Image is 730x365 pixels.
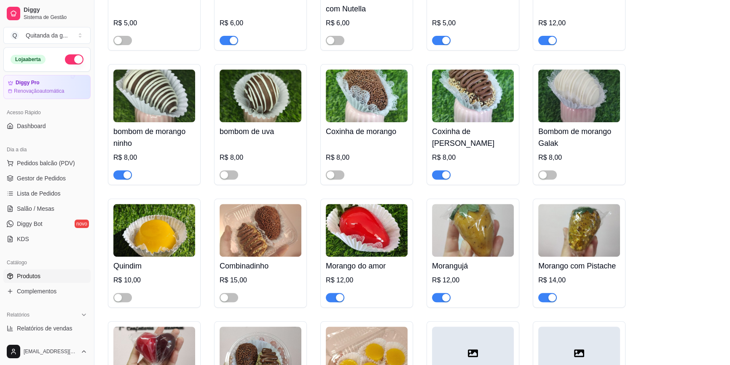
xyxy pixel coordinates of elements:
a: Gestor de Pedidos [3,172,91,185]
div: R$ 6,00 [326,18,408,28]
div: R$ 12,00 [538,18,620,28]
div: R$ 15,00 [220,275,301,285]
div: R$ 6,00 [220,18,301,28]
h4: Combinadinho [220,260,301,272]
a: Salão / Mesas [3,202,91,215]
span: Relatórios [7,311,30,318]
span: Dashboard [17,122,46,130]
div: Quitanda da g ... [26,31,68,40]
span: Lista de Pedidos [17,189,61,198]
img: product-image [326,204,408,257]
h4: bombom de morango ninho [113,126,195,149]
img: product-image [220,204,301,257]
img: product-image [113,204,195,257]
button: [EMAIL_ADDRESS][DOMAIN_NAME] [3,341,91,362]
span: Diggy [24,6,87,14]
h4: Coxinha de [PERSON_NAME] [432,126,514,149]
h4: bombom de uva [220,126,301,137]
span: [EMAIL_ADDRESS][DOMAIN_NAME] [24,348,77,355]
span: Complementos [17,287,56,295]
h4: Quindim [113,260,195,272]
a: Diggy Botnovo [3,217,91,231]
span: Produtos [17,272,40,280]
article: Renovação automática [14,88,64,94]
span: Relatórios de vendas [17,324,72,333]
a: Lista de Pedidos [3,187,91,200]
img: product-image [326,70,408,122]
div: R$ 12,00 [432,275,514,285]
a: Relatório de clientes [3,337,91,350]
img: product-image [432,70,514,122]
div: R$ 5,00 [432,18,514,28]
a: Complementos [3,284,91,298]
img: product-image [538,204,620,257]
div: R$ 8,00 [113,153,195,163]
div: R$ 8,00 [326,153,408,163]
div: R$ 8,00 [432,153,514,163]
div: R$ 10,00 [113,275,195,285]
img: product-image [432,204,514,257]
a: DiggySistema de Gestão [3,3,91,24]
span: KDS [17,235,29,243]
div: R$ 12,00 [326,275,408,285]
img: product-image [113,70,195,122]
button: Alterar Status [65,54,83,64]
span: Q [11,31,19,40]
div: Catálogo [3,256,91,269]
button: Select a team [3,27,91,44]
a: Dashboard [3,119,91,133]
h4: Morango com Pistache [538,260,620,272]
div: Acesso Rápido [3,106,91,119]
div: Dia a dia [3,143,91,156]
h4: Morango do amor [326,260,408,272]
img: product-image [538,70,620,122]
div: R$ 8,00 [538,153,620,163]
h4: Coxinha de morango [326,126,408,137]
a: Produtos [3,269,91,283]
a: Diggy ProRenovaçãoautomática [3,75,91,99]
span: Pedidos balcão (PDV) [17,159,75,167]
div: Loja aberta [11,55,46,64]
span: Diggy Bot [17,220,43,228]
button: Pedidos balcão (PDV) [3,156,91,170]
div: R$ 5,00 [113,18,195,28]
h4: Morangujá [432,260,514,272]
span: Gestor de Pedidos [17,174,66,182]
span: Sistema de Gestão [24,14,87,21]
a: Relatórios de vendas [3,322,91,335]
a: KDS [3,232,91,246]
div: R$ 8,00 [220,153,301,163]
div: R$ 14,00 [538,275,620,285]
span: Salão / Mesas [17,204,54,213]
img: product-image [220,70,301,122]
article: Diggy Pro [16,80,40,86]
h4: Bombom de morango Galak [538,126,620,149]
